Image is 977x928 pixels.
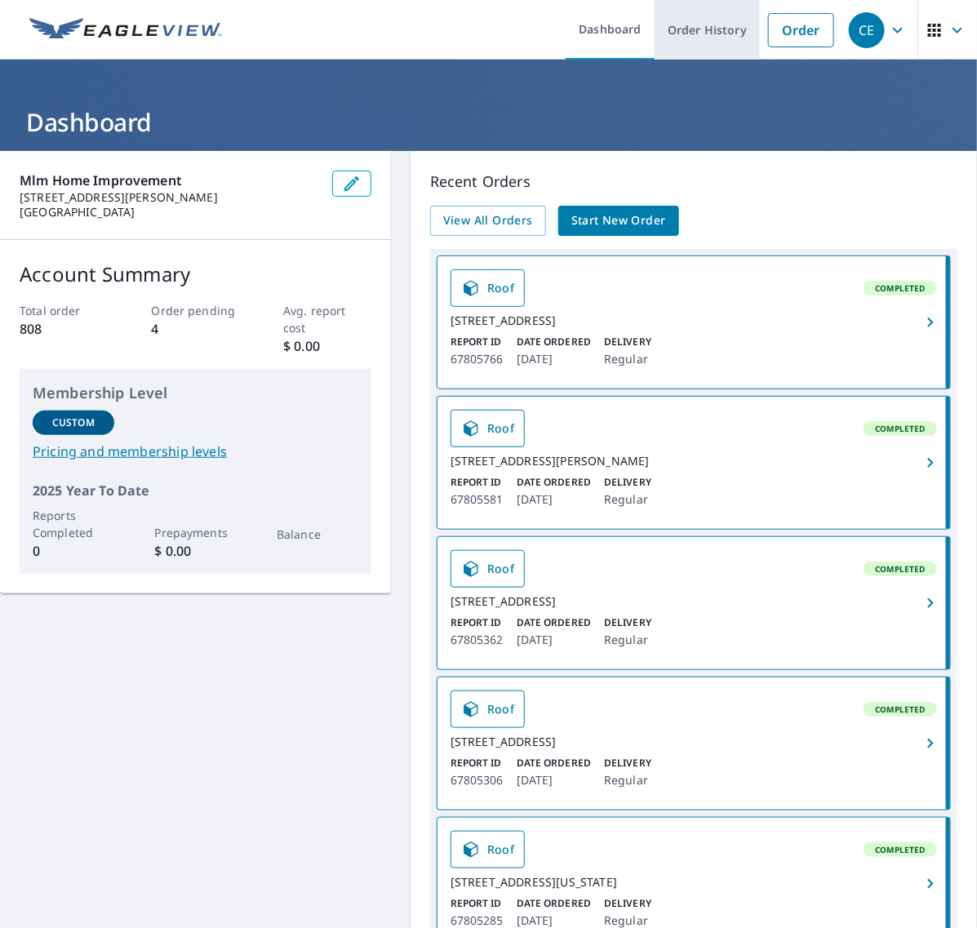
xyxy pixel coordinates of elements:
[283,336,371,356] p: $ 0.00
[849,12,885,48] div: CE
[20,205,319,220] p: [GEOGRAPHIC_DATA]
[517,630,591,650] p: [DATE]
[20,105,957,139] h1: Dashboard
[430,206,546,236] a: View All Orders
[277,526,358,543] p: Balance
[451,735,937,749] div: [STREET_ADDRESS]
[451,475,504,490] p: Report ID
[865,282,935,294] span: Completed
[517,349,591,369] p: [DATE]
[461,840,515,859] span: Roof
[155,541,237,561] p: $ 0.00
[33,507,114,541] p: Reports Completed
[33,481,358,500] p: 2025 Year To Date
[517,335,591,349] p: Date Ordered
[604,335,651,349] p: Delivery
[461,419,515,438] span: Roof
[517,490,591,509] p: [DATE]
[517,475,591,490] p: Date Ordered
[517,615,591,630] p: Date Ordered
[20,302,108,319] p: Total order
[604,630,651,650] p: Regular
[33,442,358,461] a: Pricing and membership levels
[451,896,504,911] p: Report ID
[451,349,504,369] p: 67805766
[20,190,319,205] p: [STREET_ADDRESS][PERSON_NAME]
[20,319,108,339] p: 808
[604,615,651,630] p: Delivery
[517,896,591,911] p: Date Ordered
[451,756,504,770] p: Report ID
[451,454,937,468] div: [STREET_ADDRESS][PERSON_NAME]
[437,397,950,529] a: RoofCompleted[STREET_ADDRESS][PERSON_NAME]Report ID67805581Date Ordered[DATE]DeliveryRegular
[451,550,526,588] a: Roof
[451,594,937,609] div: [STREET_ADDRESS]
[437,537,950,669] a: RoofCompleted[STREET_ADDRESS]Report ID67805362Date Ordered[DATE]DeliveryRegular
[451,490,504,509] p: 67805581
[451,770,504,790] p: 67805306
[604,349,651,369] p: Regular
[451,875,937,890] div: [STREET_ADDRESS][US_STATE]
[604,756,651,770] p: Delivery
[451,410,526,447] a: Roof
[604,770,651,790] p: Regular
[451,615,504,630] p: Report ID
[604,490,651,509] p: Regular
[768,13,834,47] a: Order
[865,423,935,434] span: Completed
[571,211,666,231] span: Start New Order
[451,630,504,650] p: 67805362
[451,313,937,328] div: [STREET_ADDRESS]
[29,18,222,42] img: EV Logo
[517,756,591,770] p: Date Ordered
[461,559,515,579] span: Roof
[451,335,504,349] p: Report ID
[451,831,526,868] a: Roof
[430,171,957,193] p: Recent Orders
[437,677,950,810] a: RoofCompleted[STREET_ADDRESS]Report ID67805306Date Ordered[DATE]DeliveryRegular
[52,415,95,430] p: Custom
[451,269,526,307] a: Roof
[33,382,358,404] p: Membership Level
[604,475,651,490] p: Delivery
[461,699,515,719] span: Roof
[152,302,240,319] p: Order pending
[558,206,679,236] a: Start New Order
[33,541,114,561] p: 0
[20,260,371,289] p: Account Summary
[865,704,935,715] span: Completed
[461,278,515,298] span: Roof
[451,690,526,728] a: Roof
[152,319,240,339] p: 4
[20,171,319,190] p: Mlm Home Improvement
[865,844,935,855] span: Completed
[443,211,533,231] span: View All Orders
[865,563,935,575] span: Completed
[283,302,371,336] p: Avg. report cost
[155,524,237,541] p: Prepayments
[517,770,591,790] p: [DATE]
[437,256,950,389] a: RoofCompleted[STREET_ADDRESS]Report ID67805766Date Ordered[DATE]DeliveryRegular
[604,896,651,911] p: Delivery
